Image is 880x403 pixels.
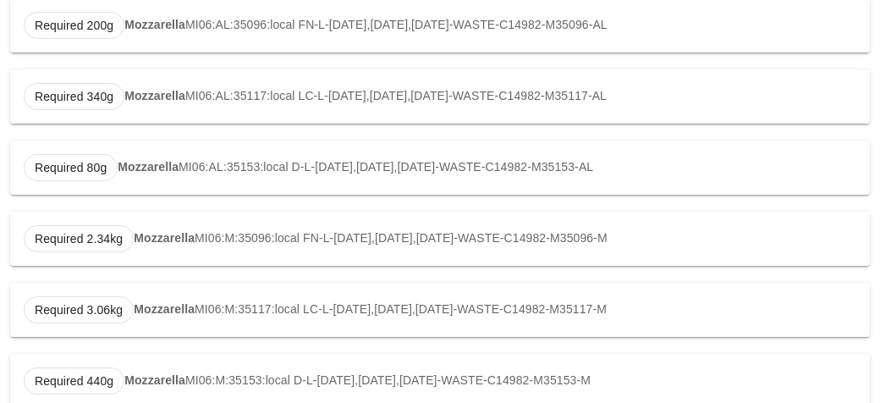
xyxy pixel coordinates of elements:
span: Required 80g [35,155,107,180]
strong: Mozzarella [118,160,179,174]
span: Required 440g [35,368,113,394]
strong: Mozzarella [134,231,195,245]
strong: Mozzarella [134,302,195,316]
div: MI06:AL:35117:local LC-L-[DATE],[DATE],[DATE]-WASTE-C14982-M35117-AL [10,69,870,124]
span: Required 2.34kg [35,226,123,251]
span: Required 340g [35,84,113,109]
span: Required 200g [35,13,113,38]
div: MI06:M:35117:local LC-L-[DATE],[DATE],[DATE]-WASTE-C14982-M35117-M [10,283,870,337]
div: MI06:AL:35153:local D-L-[DATE],[DATE],[DATE]-WASTE-C14982-M35153-AL [10,141,870,195]
div: MI06:M:35096:local FN-L-[DATE],[DATE],[DATE]-WASTE-C14982-M35096-M [10,212,870,266]
strong: Mozzarella [124,89,185,102]
strong: Mozzarella [124,18,185,31]
strong: Mozzarella [124,373,185,387]
span: Required 3.06kg [35,297,123,323]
